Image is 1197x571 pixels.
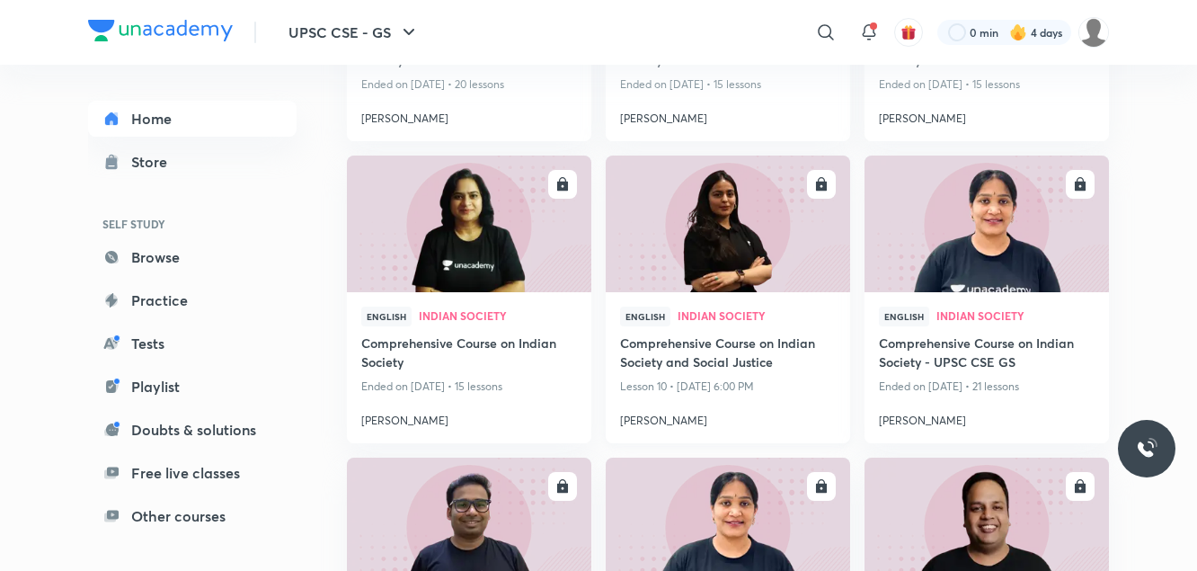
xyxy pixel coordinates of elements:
a: Indian Society [419,310,577,323]
span: English [620,307,670,326]
div: Store [131,151,178,173]
a: [PERSON_NAME] [620,103,836,127]
a: Home [88,101,297,137]
a: Comprehensive Course on Indian Society - UPSC CSE GS [879,334,1095,375]
p: Lesson 10 • [DATE] 6:00 PM [620,375,836,398]
p: Ended on [DATE] • 15 lessons [620,73,836,96]
button: avatar [894,18,923,47]
h6: SELF STUDY [88,209,297,239]
a: new-thumbnail [606,156,850,292]
a: Indian Society [936,310,1095,323]
p: Ended on [DATE] • 15 lessons [361,375,577,398]
img: streak [1009,23,1027,41]
a: Practice [88,282,297,318]
a: [PERSON_NAME] [879,406,1095,429]
a: [PERSON_NAME] [879,103,1095,127]
img: ttu [1136,438,1157,459]
a: Store [88,144,297,180]
p: Ended on [DATE] • 15 lessons [879,73,1095,96]
img: new-thumbnail [603,154,852,293]
a: Free live classes [88,455,297,491]
img: LEKHA [1078,17,1109,48]
a: Indian Society [678,310,836,323]
img: Company Logo [88,20,233,41]
a: [PERSON_NAME] [620,406,836,429]
span: Indian Society [419,310,577,321]
a: new-thumbnail [347,156,591,292]
a: Other courses [88,498,297,534]
img: avatar [900,24,917,40]
span: English [879,307,929,326]
span: Indian Society [678,310,836,321]
p: Ended on [DATE] • 20 lessons [361,73,577,96]
img: new-thumbnail [862,154,1111,293]
a: Comprehensive Course on Indian Society [361,334,577,375]
a: Playlist [88,369,297,405]
a: [PERSON_NAME] [361,406,577,429]
span: English [361,307,412,326]
a: Browse [88,239,297,275]
button: UPSC CSE - GS [278,14,430,50]
a: new-thumbnail [864,156,1109,292]
p: Ended on [DATE] • 21 lessons [879,375,1095,398]
a: Company Logo [88,20,233,46]
a: Doubts & solutions [88,412,297,448]
a: Comprehensive Course on Indian Society and Social Justice [620,334,836,375]
span: Indian Society [936,310,1095,321]
img: new-thumbnail [344,154,593,293]
a: Tests [88,326,297,361]
a: [PERSON_NAME] [361,103,577,127]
